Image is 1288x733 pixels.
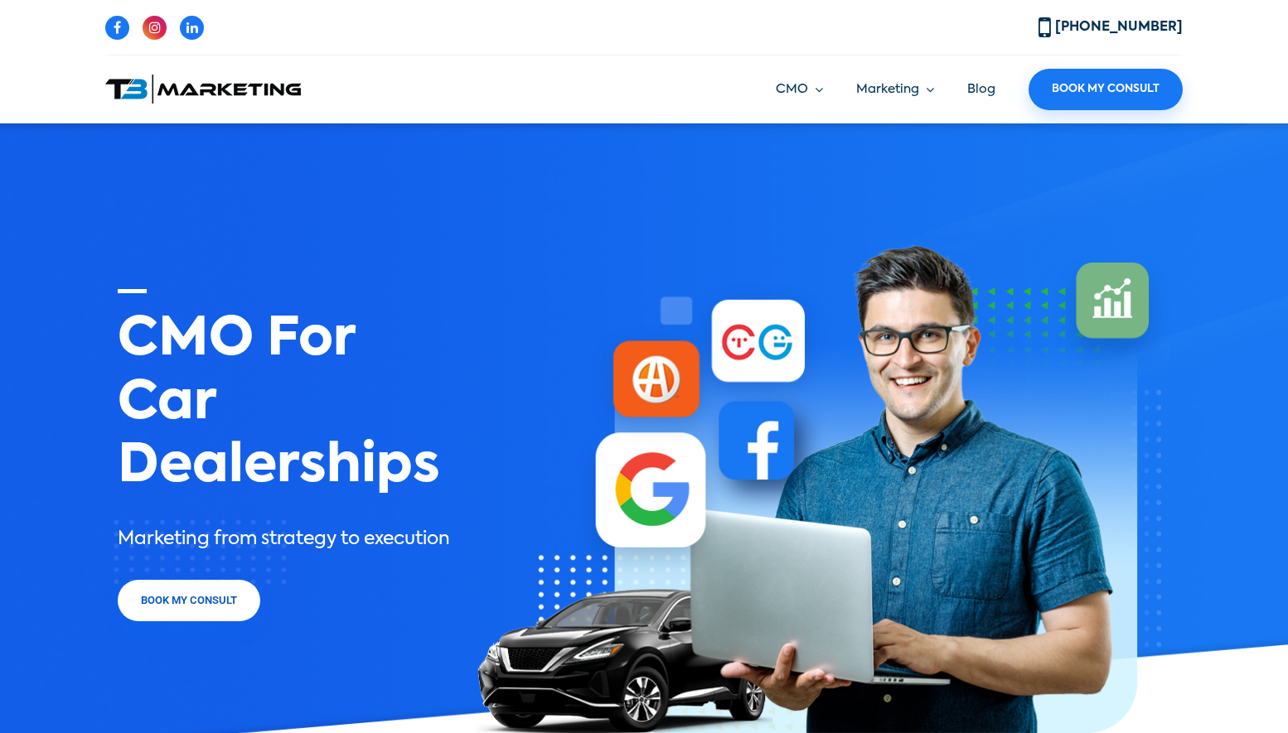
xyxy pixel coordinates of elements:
[776,80,823,99] a: CMO
[967,83,995,95] a: Blog
[1039,21,1183,34] a: [PHONE_NUMBER]
[118,289,452,499] h1: CMO For Car Dealerships
[856,80,934,99] a: Marketing
[118,526,452,553] p: Marketing from strategy to execution
[1029,69,1183,110] a: Book My Consult
[105,75,301,104] img: T3 Marketing
[118,580,260,621] a: Book My Consult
